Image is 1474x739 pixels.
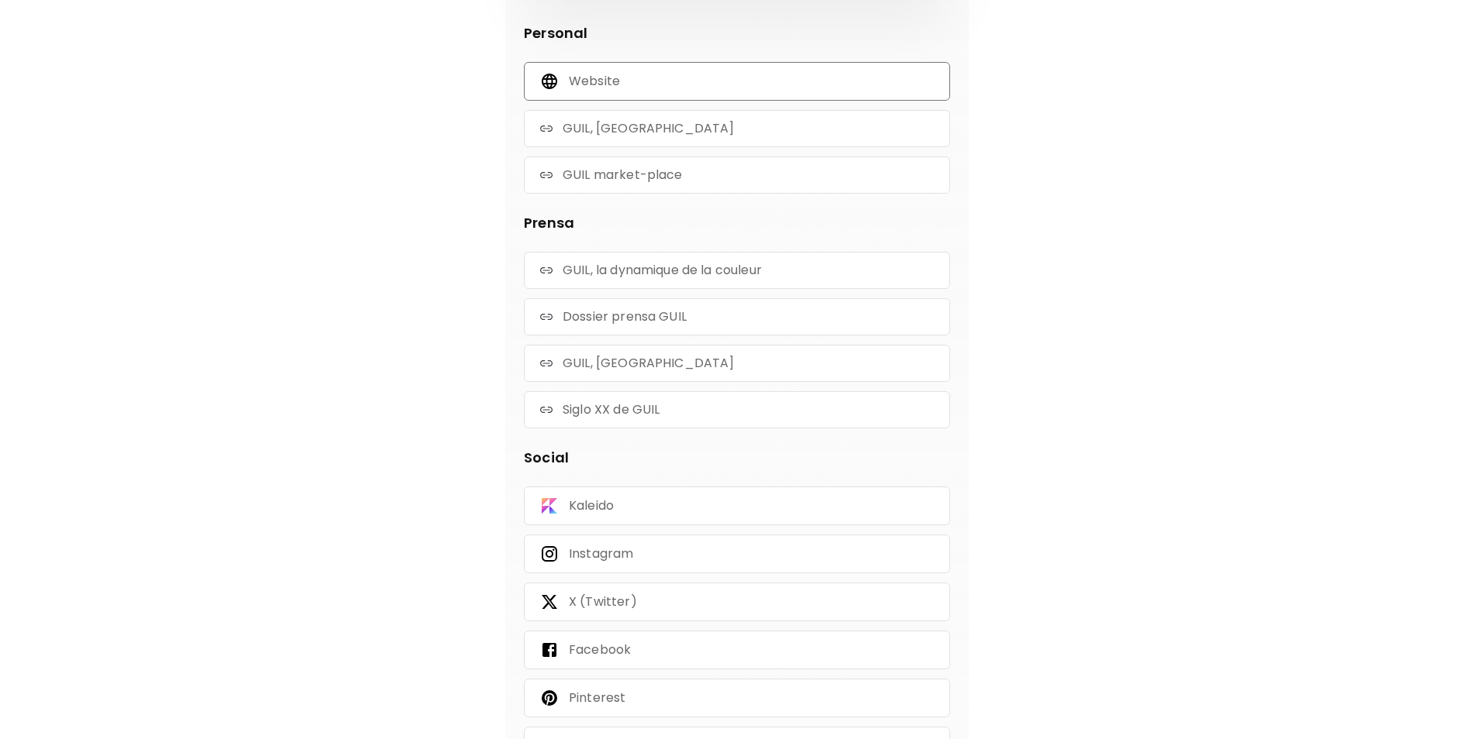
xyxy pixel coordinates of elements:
[569,497,614,514] p: Kaleido
[540,264,553,277] img: link
[524,110,950,147] div: linkGUIL, [GEOGRAPHIC_DATA]
[540,357,553,369] img: link
[540,311,553,323] img: link
[569,641,631,658] p: Facebook
[563,167,683,184] p: GUIL market-place
[524,252,950,289] div: linkGUIL, la dynamique de la couleur
[524,298,950,335] div: linkDossier prensa GUIL
[524,345,950,382] div: linkGUIL, [GEOGRAPHIC_DATA]
[540,497,559,515] img: Kaleido
[540,122,553,135] img: link
[563,120,734,137] p: GUIL, [GEOGRAPHIC_DATA]
[540,169,553,181] img: link
[524,156,950,194] div: linkGUIL market-place
[563,308,687,325] p: Dossier prensa GUIL
[524,212,950,233] p: Prensa
[563,262,762,279] p: GUIL, la dynamique de la couleur
[540,404,553,416] img: link
[569,73,620,90] p: Website
[569,545,633,562] p: Instagram
[563,401,660,418] p: Siglo XX de GUIL
[569,689,625,706] p: Pinterest
[524,447,950,468] p: Social
[569,593,637,610] p: X (Twitter)
[524,22,950,43] p: Personal
[524,391,950,428] div: linkSiglo XX de GUIL
[563,355,734,372] p: GUIL, [GEOGRAPHIC_DATA]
